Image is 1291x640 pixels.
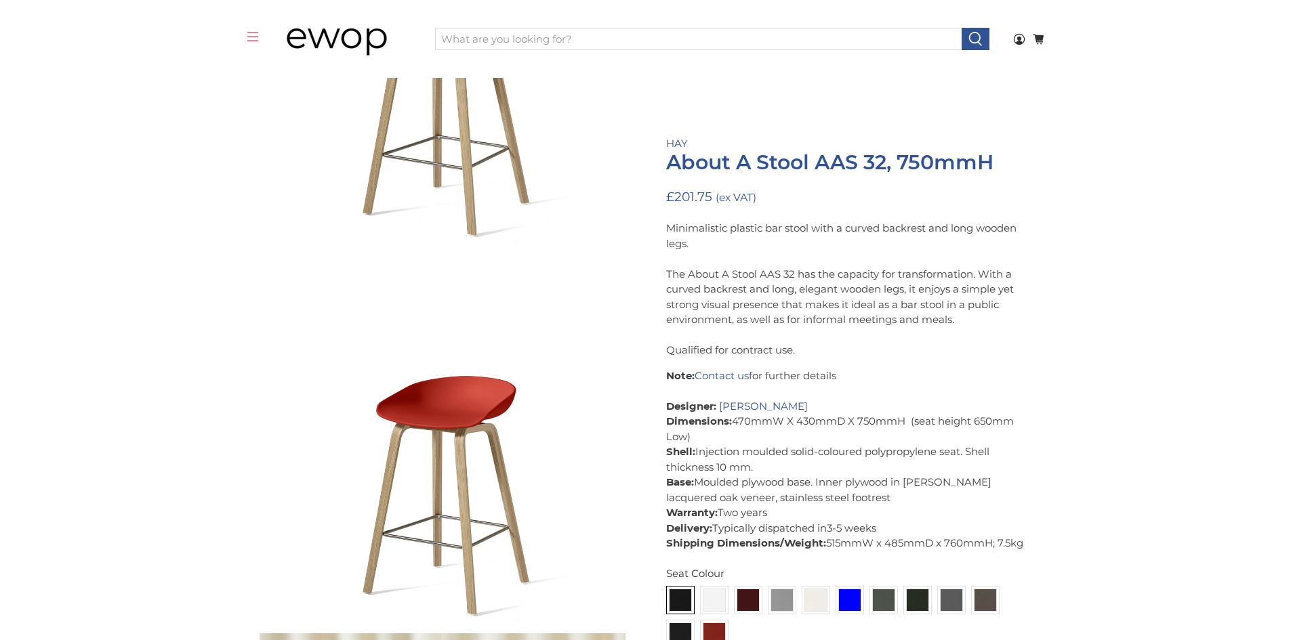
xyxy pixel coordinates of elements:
a: [PERSON_NAME] [719,399,808,412]
input: What are you looking for? [435,28,962,51]
strong: Shipping Dimensions/Weight: [666,536,826,549]
small: (ex VAT) [716,191,756,204]
strong: Delivery: [666,521,712,534]
strong: Note: [666,368,695,381]
strong: Base: [666,475,694,488]
strong: Warranty: [666,505,718,518]
strong: Dimensions: [666,414,732,427]
p: Minimalistic plastic bar stool with a curved backrest and long wooden legs. The About A Stool AAS... [666,220,1032,358]
a: HAY About A Stool AAS32 750mm Warm Red with Matt Lacquered Oak Base [260,254,626,620]
span: Typically dispatched in [712,521,827,534]
a: Contact us [695,368,749,381]
div: Seat Colour [666,566,1032,581]
p: for further details 470mmW X 430mmD X 750mmH (seat height 650mm Low) Injection moulded solid-colo... [666,368,1032,551]
a: HAY [666,137,688,150]
strong: Shell: [666,444,695,457]
span: £201.75 [666,189,712,205]
strong: Designer: [666,399,716,412]
h1: About A Stool AAS 32, 750mmH [666,151,1032,174]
